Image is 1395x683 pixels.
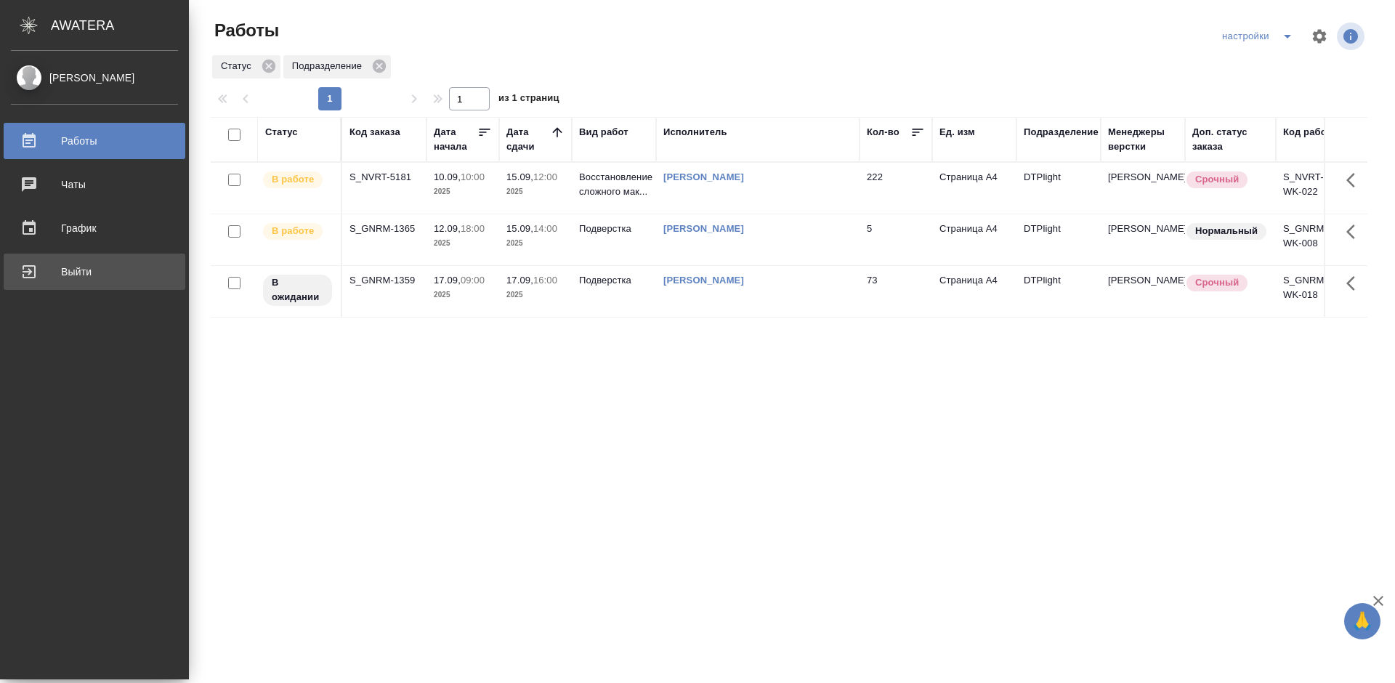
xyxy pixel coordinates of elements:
td: S_NVRT-5181-WK-022 [1276,163,1360,214]
p: 17.09, [434,275,461,286]
p: 2025 [506,185,565,199]
a: Чаты [4,166,185,203]
a: Выйти [4,254,185,290]
span: Посмотреть информацию [1337,23,1367,50]
p: 16:00 [533,275,557,286]
div: Код работы [1283,125,1339,140]
a: График [4,210,185,246]
div: График [11,217,178,239]
div: S_GNRM-1365 [349,222,419,236]
div: Доп. статус заказа [1192,125,1269,154]
td: Страница А4 [932,266,1016,317]
td: Страница А4 [932,163,1016,214]
p: 2025 [506,288,565,302]
p: Срочный [1195,275,1239,290]
div: Ед. изм [939,125,975,140]
p: 09:00 [461,275,485,286]
p: 2025 [506,236,565,251]
p: 12.09, [434,223,461,234]
p: 18:00 [461,223,485,234]
p: Нормальный [1195,224,1258,238]
div: Исполнитель [663,125,727,140]
p: 2025 [434,185,492,199]
p: 10:00 [461,171,485,182]
button: Здесь прячутся важные кнопки [1338,214,1372,249]
div: Исполнитель назначен, приступать к работе пока рано [262,273,333,307]
p: 15.09, [506,223,533,234]
div: Статус [265,125,298,140]
div: Код заказа [349,125,400,140]
td: S_GNRM-1365-WK-008 [1276,214,1360,265]
p: 14:00 [533,223,557,234]
div: Выйти [11,261,178,283]
p: [PERSON_NAME] [1108,170,1178,185]
a: Работы [4,123,185,159]
div: AWATERA [51,11,189,40]
p: В работе [272,224,314,238]
span: 🙏 [1350,606,1375,636]
td: 222 [860,163,932,214]
span: Настроить таблицу [1302,19,1337,54]
p: В ожидании [272,275,323,304]
button: Здесь прячутся важные кнопки [1338,163,1372,198]
p: Подверстка [579,222,649,236]
div: Работы [11,130,178,152]
div: Дата сдачи [506,125,550,154]
p: 2025 [434,236,492,251]
div: Статус [212,55,280,78]
div: Исполнитель выполняет работу [262,170,333,190]
p: 10.09, [434,171,461,182]
td: DTPlight [1016,266,1101,317]
div: Подразделение [283,55,391,78]
p: В работе [272,172,314,187]
td: Страница А4 [932,214,1016,265]
p: Подверстка [579,273,649,288]
span: из 1 страниц [498,89,559,110]
span: Работы [211,19,279,42]
div: S_GNRM-1359 [349,273,419,288]
div: Подразделение [1024,125,1099,140]
td: DTPlight [1016,214,1101,265]
a: [PERSON_NAME] [663,223,744,234]
td: S_GNRM-1359-WK-018 [1276,266,1360,317]
div: split button [1218,25,1302,48]
p: 17.09, [506,275,533,286]
p: Срочный [1195,172,1239,187]
p: Статус [221,59,256,73]
p: Подразделение [292,59,367,73]
td: 5 [860,214,932,265]
a: [PERSON_NAME] [663,171,744,182]
p: [PERSON_NAME] [1108,273,1178,288]
div: Дата начала [434,125,477,154]
td: DTPlight [1016,163,1101,214]
p: Восстановление сложного мак... [579,170,649,199]
div: Менеджеры верстки [1108,125,1178,154]
a: [PERSON_NAME] [663,275,744,286]
p: 15.09, [506,171,533,182]
div: Вид работ [579,125,628,140]
button: 🙏 [1344,603,1380,639]
div: S_NVRT-5181 [349,170,419,185]
button: Здесь прячутся важные кнопки [1338,266,1372,301]
p: [PERSON_NAME] [1108,222,1178,236]
td: 73 [860,266,932,317]
div: Чаты [11,174,178,195]
div: [PERSON_NAME] [11,70,178,86]
div: Кол-во [867,125,899,140]
p: 12:00 [533,171,557,182]
p: 2025 [434,288,492,302]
